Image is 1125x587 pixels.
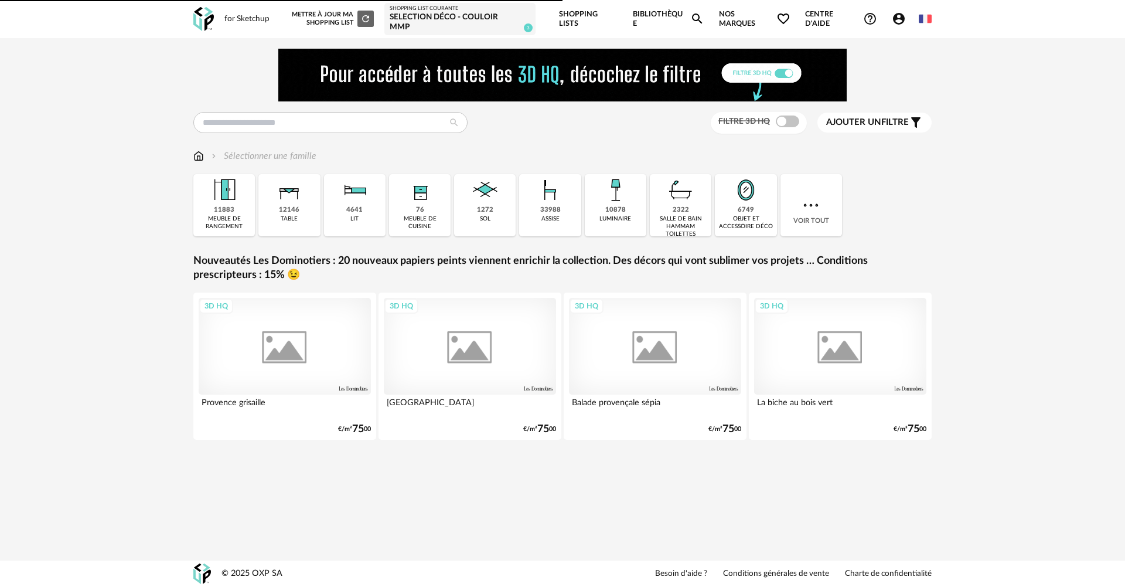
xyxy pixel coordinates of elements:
[278,49,847,101] img: FILTRE%20HQ%20NEW_V1%20(4).gif
[289,11,374,27] div: Mettre à jour ma Shopping List
[653,215,708,238] div: salle de bain hammam toilettes
[776,12,790,26] span: Heart Outline icon
[718,215,773,230] div: objet et accessoire déco
[199,298,233,314] div: 3D HQ
[570,298,604,314] div: 3D HQ
[193,293,376,440] a: 3D HQ Provence grisaille €/m²7500
[665,174,697,206] img: Salle%20de%20bain.png
[338,425,371,433] div: €/m² 00
[352,425,364,433] span: 75
[908,425,919,433] span: 75
[416,206,424,215] div: 76
[738,206,754,215] div: 6749
[193,255,932,282] a: Nouveautés Les Dominotiers : 20 nouveaux papiers peints viennent enrichir la collection. Des déco...
[749,293,932,440] a: 3D HQ La biche au bois vert €/m²7500
[214,206,234,215] div: 11883
[279,206,299,215] div: 12146
[350,215,359,223] div: lit
[863,12,877,26] span: Help Circle Outline icon
[564,293,746,440] a: 3D HQ Balade provençale sépia €/m²7500
[393,215,447,230] div: meuble de cuisine
[569,395,741,418] div: Balade provençale sépia
[221,568,282,579] div: © 2025 OXP SA
[605,206,626,215] div: 10878
[390,12,530,33] div: Selection déco - Couloir MMP
[919,12,932,25] img: fr
[281,215,298,223] div: table
[274,174,305,206] img: Table.png
[193,150,204,163] img: svg+xml;base64,PHN2ZyB3aWR0aD0iMTYiIGhlaWdodD0iMTciIHZpZXdCb3g9IjAgMCAxNiAxNyIgZmlsbD0ibm9uZSIgeG...
[541,215,560,223] div: assise
[718,117,770,125] span: Filtre 3D HQ
[384,298,418,314] div: 3D HQ
[209,150,219,163] img: svg+xml;base64,PHN2ZyB3aWR0aD0iMTYiIGhlaWdodD0iMTYiIHZpZXdCb3g9IjAgMCAxNiAxNiIgZmlsbD0ibm9uZSIgeG...
[800,195,821,216] img: more.7b13dc1.svg
[199,395,371,418] div: Provence grisaille
[534,174,566,206] img: Assise.png
[780,174,842,236] div: Voir tout
[469,174,501,206] img: Sol.png
[755,298,789,314] div: 3D HQ
[826,117,909,128] span: filtre
[384,395,556,418] div: [GEOGRAPHIC_DATA]
[390,5,530,33] a: Shopping List courante Selection déco - Couloir MMP 3
[193,7,214,31] img: OXP
[209,174,240,206] img: Meuble%20de%20rangement.png
[599,215,631,223] div: luminaire
[845,569,932,579] a: Charte de confidentialité
[909,116,923,130] span: Filter icon
[339,174,370,206] img: Literie.png
[655,569,707,579] a: Besoin d'aide ?
[390,5,530,12] div: Shopping List courante
[404,174,436,206] img: Rangement.png
[209,150,316,163] div: Sélectionner une famille
[599,174,631,206] img: Luminaire.png
[193,564,211,584] img: OXP
[722,425,734,433] span: 75
[805,9,877,29] span: Centre d'aideHelp Circle Outline icon
[723,569,829,579] a: Conditions générales de vente
[224,14,270,25] div: for Sketchup
[524,23,533,32] span: 3
[892,12,906,26] span: Account Circle icon
[346,206,363,215] div: 4641
[379,293,561,440] a: 3D HQ [GEOGRAPHIC_DATA] €/m²7500
[826,118,881,127] span: Ajouter un
[892,12,911,26] span: Account Circle icon
[197,215,251,230] div: meuble de rangement
[477,206,493,215] div: 1272
[673,206,689,215] div: 2322
[540,206,561,215] div: 33988
[708,425,741,433] div: €/m² 00
[523,425,556,433] div: €/m² 00
[480,215,490,223] div: sol
[730,174,762,206] img: Miroir.png
[690,12,704,26] span: Magnify icon
[754,395,926,418] div: La biche au bois vert
[360,15,371,22] span: Refresh icon
[894,425,926,433] div: €/m² 00
[817,113,932,133] button: Ajouter unfiltre Filter icon
[537,425,549,433] span: 75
